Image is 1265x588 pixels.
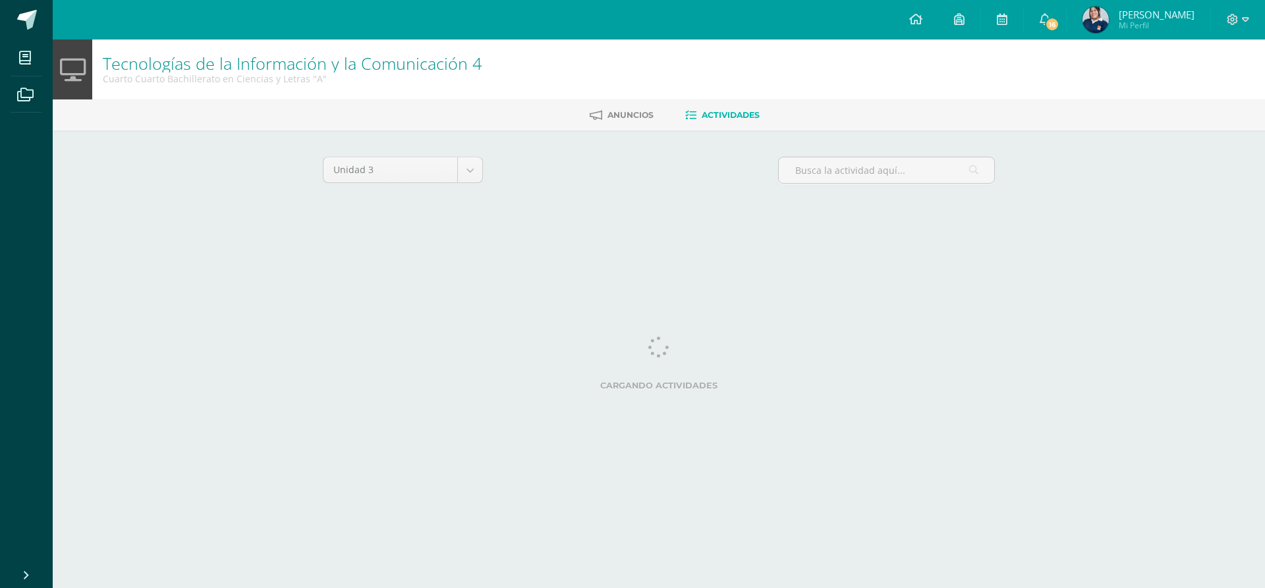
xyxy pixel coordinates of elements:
span: 16 [1045,17,1059,32]
a: Actividades [685,105,760,126]
h1: Tecnologías de la Información y la Comunicación 4 [103,54,482,72]
label: Cargando actividades [323,381,995,390]
a: Unidad 3 [323,157,482,182]
input: Busca la actividad aquí... [779,157,994,183]
span: Anuncios [607,110,654,120]
a: Tecnologías de la Información y la Comunicación 4 [103,52,482,74]
span: [PERSON_NAME] [1119,8,1195,21]
span: Mi Perfil [1119,20,1195,31]
img: 66f96a3757af2e0c333a3719477566f0.png [1082,7,1109,33]
a: Anuncios [590,105,654,126]
span: Actividades [702,110,760,120]
span: Unidad 3 [333,157,447,182]
div: Cuarto Cuarto Bachillerato en Ciencias y Letras 'A' [103,72,482,85]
